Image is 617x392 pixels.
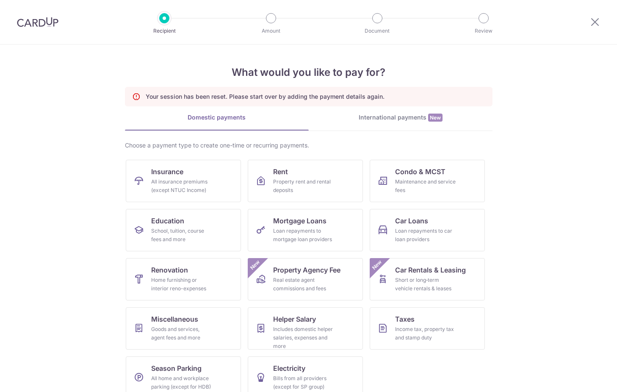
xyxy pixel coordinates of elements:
a: RentProperty rent and rental deposits [248,160,363,202]
div: Property rent and rental deposits [273,178,334,195]
span: Season Parking [151,363,202,373]
p: Review [452,27,515,35]
a: Property Agency FeeReal estate agent commissions and feesNew [248,258,363,300]
span: Electricity [273,363,305,373]
div: International payments [309,113,492,122]
div: Choose a payment type to create one-time or recurring payments. [125,141,492,150]
span: New [428,114,443,122]
div: Real estate agent commissions and fees [273,276,334,293]
a: RenovationHome furnishing or interior reno-expenses [126,258,241,300]
span: New [248,258,262,272]
div: Bills from all providers (except for SP group) [273,374,334,391]
a: EducationSchool, tuition, course fees and more [126,209,241,251]
span: Car Loans [395,216,428,226]
div: Domestic payments [125,113,309,122]
p: Recipient [133,27,196,35]
span: Helper Salary [273,314,316,324]
a: Car LoansLoan repayments to car loan providers [370,209,485,251]
a: Helper SalaryIncludes domestic helper salaries, expenses and more [248,307,363,350]
span: Property Agency Fee [273,265,340,275]
span: Taxes [395,314,415,324]
span: Mortgage Loans [273,216,326,226]
div: All home and workplace parking (except for HDB) [151,374,212,391]
span: Condo & MCST [395,167,445,177]
div: School, tuition, course fees and more [151,227,212,244]
h4: What would you like to pay for? [125,65,492,80]
img: CardUp [17,17,58,27]
p: Amount [240,27,302,35]
div: Income tax, property tax and stamp duty [395,325,456,342]
span: Renovation [151,265,188,275]
div: Loan repayments to car loan providers [395,227,456,244]
div: Goods and services, agent fees and more [151,325,212,342]
a: Car Rentals & LeasingShort or long‑term vehicle rentals & leasesNew [370,258,485,300]
div: Loan repayments to mortgage loan providers [273,227,334,244]
p: Your session has been reset. Please start over by adding the payment details again. [146,92,385,101]
a: InsuranceAll insurance premiums (except NTUC Income) [126,160,241,202]
a: TaxesIncome tax, property tax and stamp duty [370,307,485,350]
span: Miscellaneous [151,314,198,324]
div: Maintenance and service fees [395,178,456,195]
span: New [370,258,384,272]
a: Condo & MCSTMaintenance and service fees [370,160,485,202]
a: Mortgage LoansLoan repayments to mortgage loan providers [248,209,363,251]
span: Rent [273,167,288,177]
span: Education [151,216,184,226]
div: Short or long‑term vehicle rentals & leases [395,276,456,293]
div: All insurance premiums (except NTUC Income) [151,178,212,195]
p: Document [346,27,409,35]
span: Car Rentals & Leasing [395,265,466,275]
div: Home furnishing or interior reno-expenses [151,276,212,293]
a: MiscellaneousGoods and services, agent fees and more [126,307,241,350]
span: Insurance [151,167,183,177]
div: Includes domestic helper salaries, expenses and more [273,325,334,350]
